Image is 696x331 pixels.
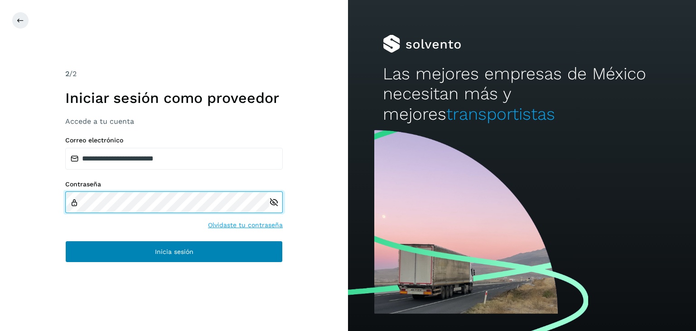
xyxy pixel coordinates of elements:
[65,241,283,263] button: Inicia sesión
[155,248,193,255] span: Inicia sesión
[446,104,555,124] span: transportistas
[65,68,283,79] div: /2
[65,69,69,78] span: 2
[65,136,283,144] label: Correo electrónico
[383,64,661,124] h2: Las mejores empresas de México necesitan más y mejores
[208,220,283,230] a: Olvidaste tu contraseña
[65,117,283,126] h3: Accede a tu cuenta
[65,180,283,188] label: Contraseña
[65,89,283,107] h1: Iniciar sesión como proveedor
